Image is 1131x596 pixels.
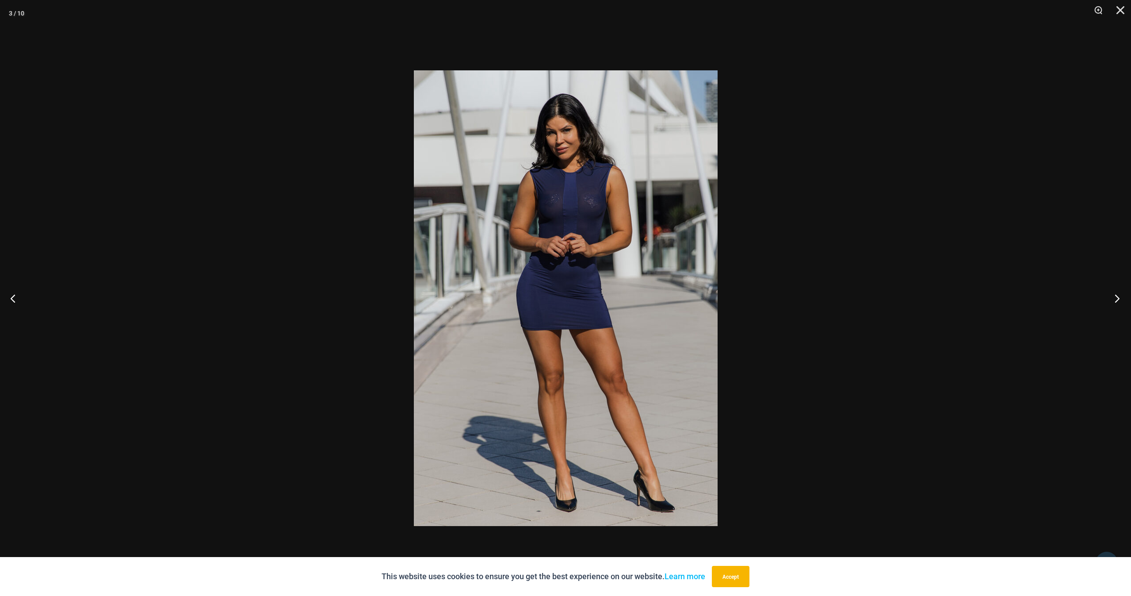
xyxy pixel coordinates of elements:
[665,572,705,581] a: Learn more
[712,566,749,587] button: Accept
[9,7,24,20] div: 3 / 10
[414,70,718,526] img: Desire Me Navy 5192 Dress 05
[382,570,705,583] p: This website uses cookies to ensure you get the best experience on our website.
[1098,276,1131,320] button: Next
